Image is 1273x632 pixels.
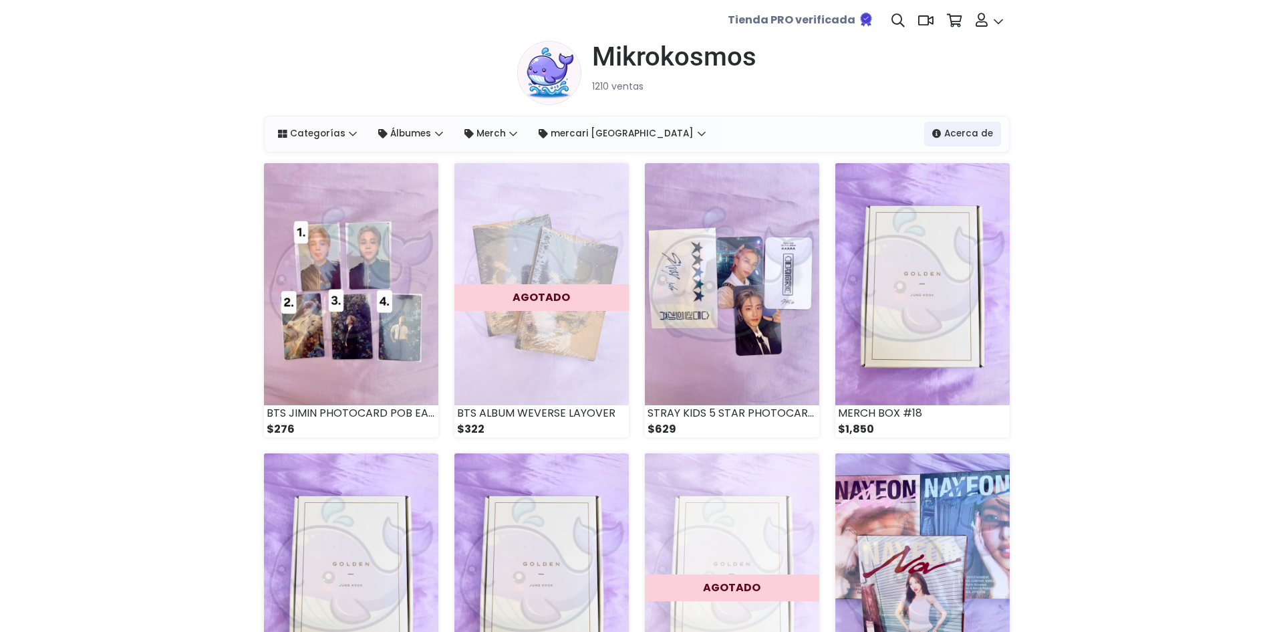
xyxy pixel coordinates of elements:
[645,163,819,437] a: STRAY KIDS 5 STAR PHOTOCARD POB SET 3 + PEGATINAS $629
[835,405,1010,421] div: MERCH BOX #18
[454,421,629,437] div: $322
[592,41,756,73] h1: Mikrokosmos
[270,122,366,146] a: Categorías
[592,80,644,93] small: 1210 ventas
[264,405,438,421] div: BTS JIMIN PHOTOCARD POB EARLY / PC ALBUM
[728,12,855,27] b: Tienda PRO verificada
[835,421,1010,437] div: $1,850
[645,405,819,421] div: STRAY KIDS 5 STAR PHOTOCARD POB SET 3 + PEGATINAS
[581,41,756,73] a: Mikrokosmos
[645,421,819,437] div: $629
[454,284,629,311] div: AGOTADO
[835,163,1010,437] a: MERCH BOX #18 $1,850
[370,122,451,146] a: Álbumes
[645,574,819,601] div: AGOTADO
[835,163,1010,405] img: small_1745282564257.jpeg
[454,405,629,421] div: BTS ALBUM WEVERSE LAYOVER
[645,163,819,405] img: small_1745888687565.jpeg
[264,163,438,437] a: BTS JIMIN PHOTOCARD POB EARLY / PC ALBUM $276
[264,163,438,405] img: small_1745889039836.jpeg
[264,421,438,437] div: $276
[531,122,714,146] a: mercari [GEOGRAPHIC_DATA]
[456,122,526,146] a: Merch
[454,163,629,437] a: AGOTADO BTS ALBUM WEVERSE LAYOVER $322
[454,163,629,405] img: small_1745888803870.jpeg
[858,11,874,27] img: Tienda verificada
[924,122,1001,146] a: Acerca de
